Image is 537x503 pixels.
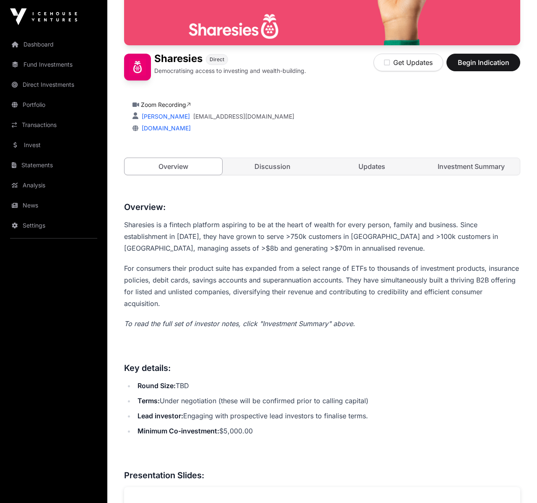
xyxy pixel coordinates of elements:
button: Begin Indication [446,54,520,71]
a: Invest [7,136,101,154]
a: Portfolio [7,96,101,114]
a: Investment Summary [422,158,520,175]
a: [EMAIL_ADDRESS][DOMAIN_NAME] [193,112,294,121]
strong: Round Size: [137,381,176,390]
h1: Sharesies [154,54,202,65]
iframe: Chat Widget [495,463,537,503]
a: Analysis [7,176,101,194]
a: Zoom Recording [141,101,191,108]
a: [PERSON_NAME] [140,113,190,120]
a: News [7,196,101,215]
strong: Terms: [137,397,160,405]
a: Discussion [224,158,322,175]
strong: Minimum Co-investment: [137,427,219,435]
a: Begin Indication [446,62,520,70]
button: Get Updates [374,54,443,71]
li: Engaging with prospective lead investors to finalise terms. [135,410,520,422]
a: Transactions [7,116,101,134]
em: To read the full set of investor notes, click "Investment Summary" above. [124,319,355,328]
a: Dashboard [7,35,101,54]
img: Icehouse Ventures Logo [10,8,77,25]
p: For consumers their product suite has expanded from a select range of ETFs to thousands of invest... [124,262,520,309]
span: Direct [210,56,224,63]
img: Sharesies [124,54,151,80]
h3: Overview: [124,200,520,214]
span: Begin Indication [457,57,510,67]
a: [DOMAIN_NAME] [138,124,191,132]
nav: Tabs [125,158,520,175]
a: Settings [7,216,101,235]
h3: Key details: [124,361,520,375]
li: Under negotiation (these will be confirmed prior to calling capital) [135,395,520,407]
li: $5,000.00 [135,425,520,437]
a: Direct Investments [7,75,101,94]
p: Sharesies is a fintech platform aspiring to be at the heart of wealth for every person, family an... [124,219,520,254]
li: TBD [135,380,520,392]
a: Statements [7,156,101,174]
a: Overview [124,158,223,175]
strong: : [181,412,183,420]
a: Fund Investments [7,55,101,74]
p: Democratising access to investing and wealth-building. [154,67,306,75]
strong: Lead investor [137,412,181,420]
h3: Presentation Slides: [124,469,520,482]
a: Updates [323,158,421,175]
